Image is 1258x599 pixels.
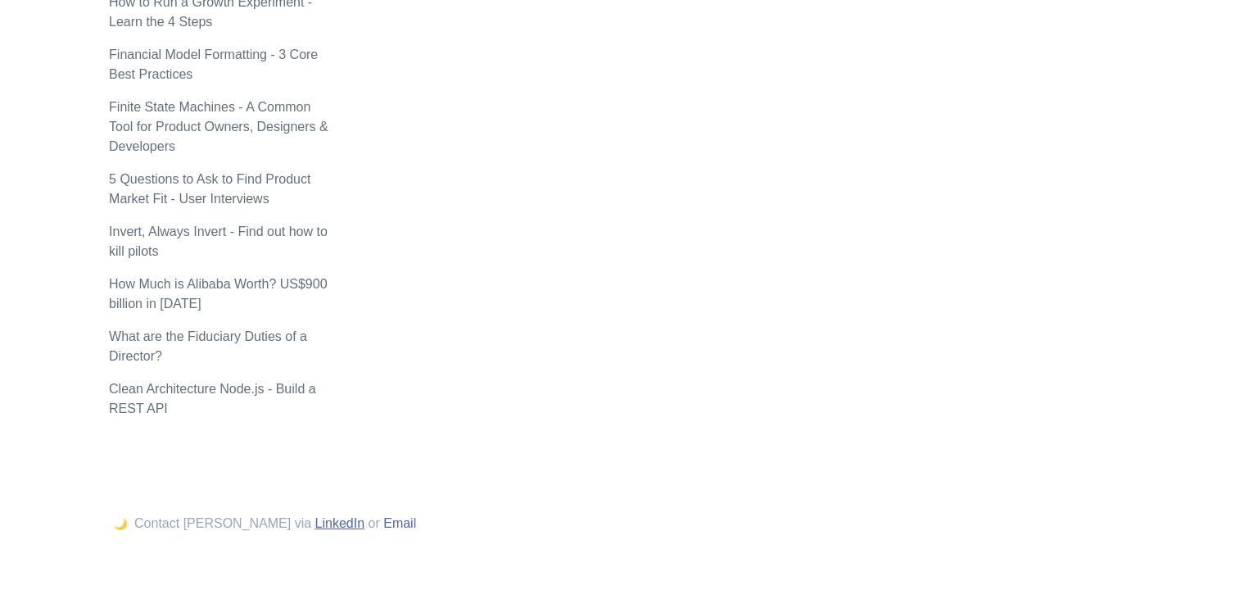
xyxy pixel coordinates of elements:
[109,517,133,531] button: 🌙
[109,225,328,258] a: Invert, Always Invert - Find out how to kill pilots
[109,172,310,206] a: 5 Questions to Ask to Find Product Market Fit - User Interviews
[109,277,328,311] a: How Much is Alibaba Worth? US$900 billion in [DATE]
[109,382,316,415] a: Clean Architecture Node.js - Build a REST API
[109,100,328,153] a: Finite State Machines - A Common Tool for Product Owners, Designers & Developers
[383,516,416,530] a: Email
[315,516,365,530] a: LinkedIn
[134,516,311,530] span: Contact [PERSON_NAME] via
[109,48,318,81] a: Financial Model Formatting - 3 Core Best Practices
[369,516,380,530] span: or
[109,329,307,363] a: What are the Fiduciary Duties of a Director?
